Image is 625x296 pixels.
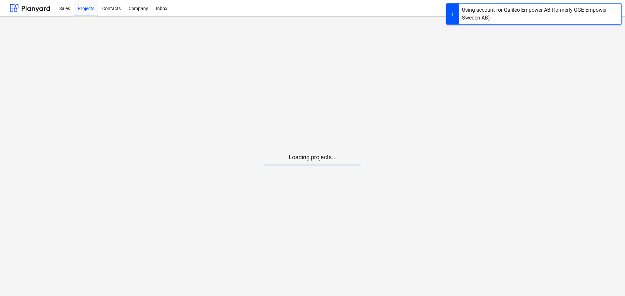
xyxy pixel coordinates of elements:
[462,6,619,22] div: Using account for Galileo Empower AB (formerly GGE Empower Sweden AB)
[264,153,361,161] p: Loading projects...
